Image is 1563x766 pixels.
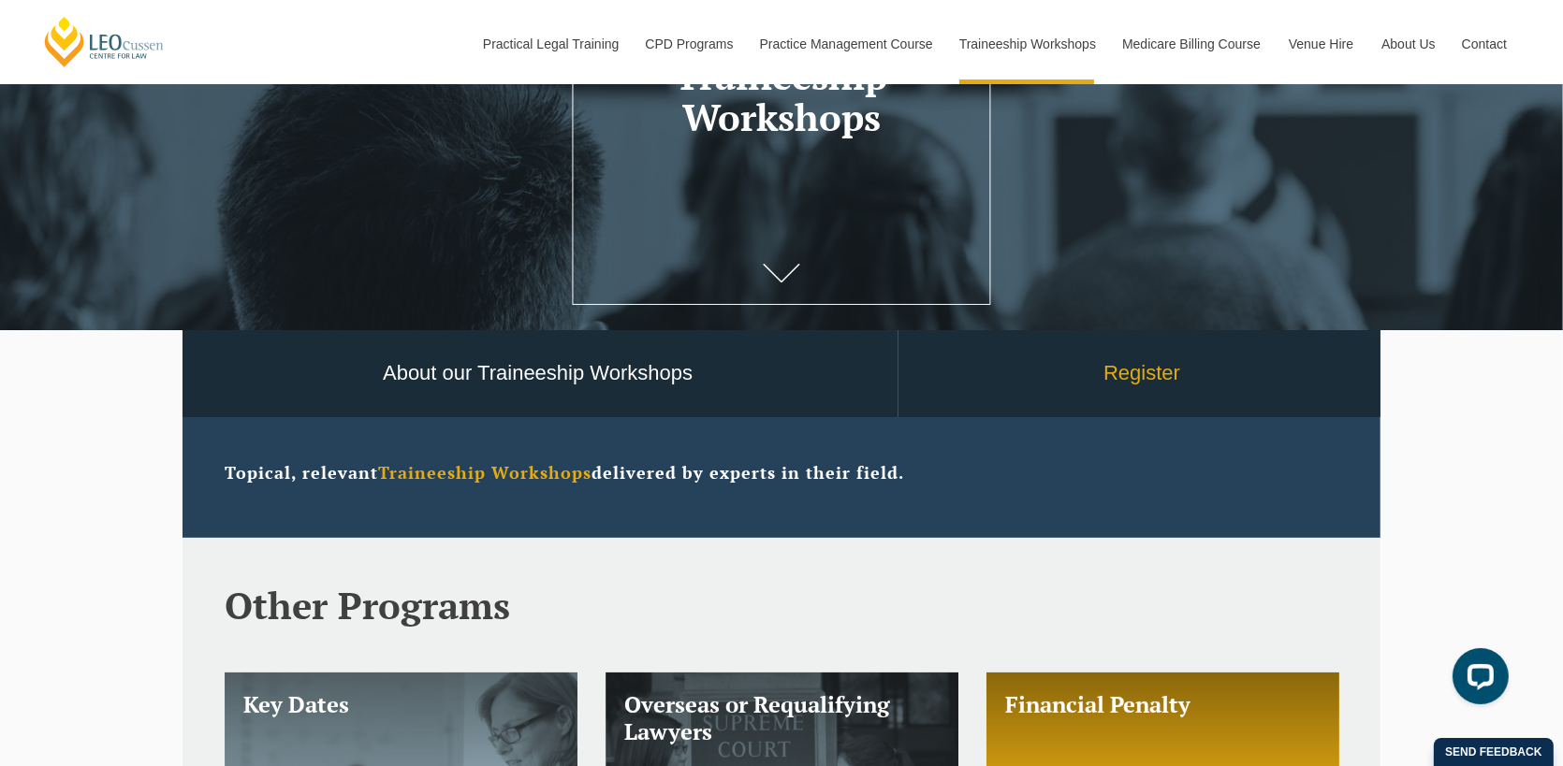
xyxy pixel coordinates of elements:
a: Practical Legal Training [469,4,632,84]
a: [PERSON_NAME] Centre for Law [42,15,167,68]
a: CPD Programs [631,4,745,84]
h3: Overseas or Requalifying Lawyers [624,691,940,745]
a: Traineeship Workshops [945,4,1108,84]
a: Venue Hire [1275,4,1367,84]
h3: Key Dates [243,691,559,718]
h3: Financial Penalty [1005,691,1321,718]
a: Practice Management Course [746,4,945,84]
h1: Traineeship Workshops [594,55,970,137]
p: Topical, relevant delivered by experts in their field. [225,464,1338,483]
iframe: LiveChat chat widget [1438,641,1516,719]
a: Register [898,330,1385,417]
a: About our Traineeship Workshops [178,330,898,417]
a: Medicare Billing Course [1108,4,1275,84]
a: About Us [1367,4,1448,84]
strong: Traineeship Workshops [378,461,592,484]
h2: Other Programs [225,585,1338,626]
a: Contact [1448,4,1521,84]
